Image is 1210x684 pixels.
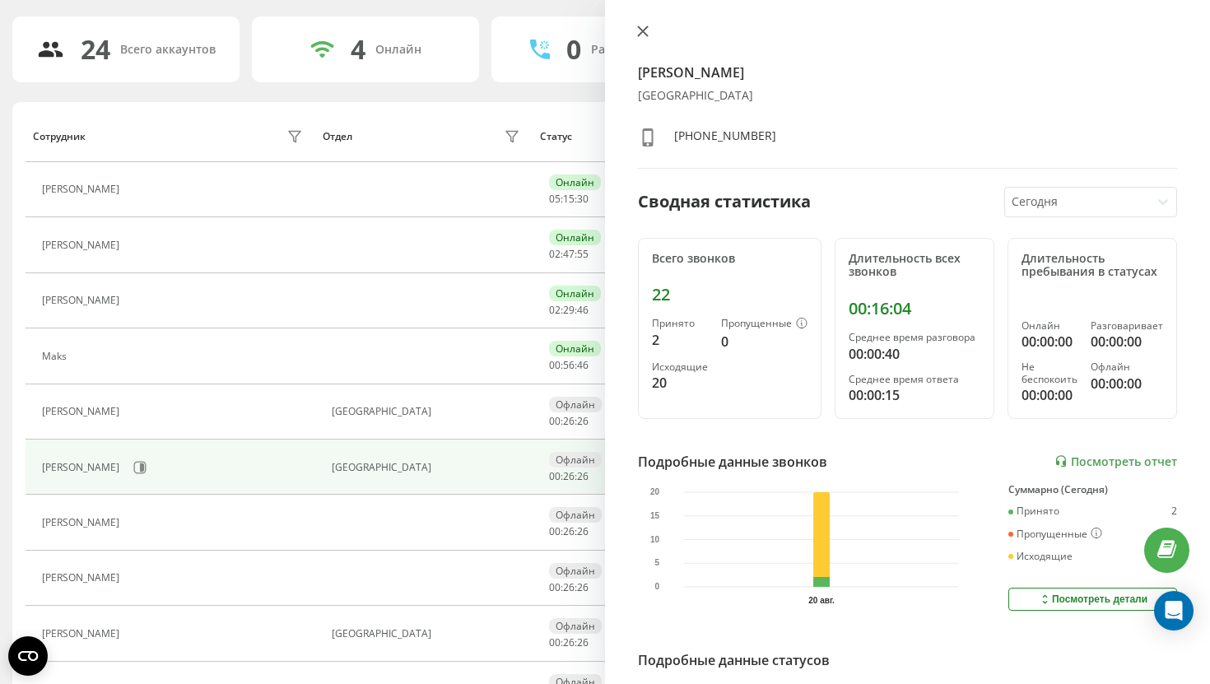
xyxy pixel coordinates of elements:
span: 26 [577,469,589,483]
div: [GEOGRAPHIC_DATA] [638,89,1177,103]
div: 2 [652,330,708,350]
button: Open CMP widget [8,636,48,676]
div: : : [549,582,589,593]
div: Офлайн [549,507,602,523]
div: : : [549,305,589,316]
div: 00:00:40 [849,344,980,364]
div: [GEOGRAPHIC_DATA] [332,462,524,473]
div: Принято [1008,505,1059,517]
span: 26 [577,580,589,594]
span: 00 [549,469,561,483]
div: [PERSON_NAME] [42,462,123,473]
div: Сводная статистика [638,189,811,214]
div: [PHONE_NUMBER] [674,128,776,151]
div: Онлайн [549,286,601,301]
div: [PERSON_NAME] [42,184,123,195]
div: Онлайн [375,43,421,57]
div: 4 [351,34,365,65]
span: 46 [577,358,589,372]
div: Разговаривают [591,43,681,57]
button: Посмотреть детали [1008,588,1177,611]
text: 10 [650,535,660,544]
span: 00 [549,580,561,594]
a: Посмотреть отчет [1054,454,1177,468]
span: 26 [563,524,575,538]
div: Онлайн [549,341,601,356]
span: 26 [577,524,589,538]
span: 26 [577,414,589,428]
span: 00 [549,358,561,372]
div: Статус [540,131,572,142]
div: Посмотреть детали [1038,593,1147,606]
div: [PERSON_NAME] [42,406,123,417]
div: Подробные данные статусов [638,650,830,670]
div: Онлайн [549,230,601,245]
div: Отдел [323,131,352,142]
div: [PERSON_NAME] [42,628,123,640]
div: Среднее время ответа [849,374,980,385]
div: Офлайн [549,618,602,634]
text: 15 [650,511,660,520]
div: Всего звонков [652,252,807,266]
span: 15 [563,192,575,206]
div: [PERSON_NAME] [42,517,123,528]
span: 05 [549,192,561,206]
span: 26 [563,414,575,428]
div: 00:00:15 [849,385,980,405]
span: 00 [549,524,561,538]
text: 20 [650,487,660,496]
span: 00 [549,414,561,428]
span: 00 [549,635,561,649]
span: 56 [563,358,575,372]
div: 00:00:00 [1091,332,1163,351]
div: [GEOGRAPHIC_DATA] [332,628,524,640]
div: 00:00:00 [1022,332,1077,351]
div: : : [549,360,589,371]
h4: [PERSON_NAME] [638,63,1177,82]
span: 02 [549,303,561,317]
span: 26 [563,580,575,594]
span: 02 [549,247,561,261]
div: 00:00:00 [1022,385,1077,405]
div: 0 [566,34,581,65]
div: Пропущенные [1008,528,1102,541]
text: 0 [655,582,660,591]
div: Офлайн [1091,361,1163,373]
div: Принято [652,318,708,329]
div: : : [549,416,589,427]
div: 20 [652,373,708,393]
div: Онлайн [549,174,601,190]
div: Не беспокоить [1022,361,1077,385]
div: Офлайн [549,563,602,579]
span: 47 [563,247,575,261]
div: 0 [721,332,807,351]
div: [PERSON_NAME] [42,572,123,584]
div: [GEOGRAPHIC_DATA] [332,406,524,417]
span: 26 [563,635,575,649]
div: Среднее время разговора [849,332,980,343]
text: 20 авг. [808,596,835,605]
span: 46 [577,303,589,317]
div: 2 [1171,505,1177,517]
div: Исходящие [652,361,708,373]
div: Офлайн [549,397,602,412]
div: Сотрудник [33,131,86,142]
div: [PERSON_NAME] [42,240,123,251]
div: Подробные данные звонков [638,452,827,472]
div: Пропущенные [721,318,807,331]
div: Всего аккаунтов [120,43,216,57]
div: [PERSON_NAME] [42,295,123,306]
div: : : [549,471,589,482]
div: 00:16:04 [849,299,980,319]
div: Maks [42,351,71,362]
text: 5 [655,558,660,567]
div: Исходящие [1008,551,1073,562]
span: 26 [577,635,589,649]
div: : : [549,193,589,205]
span: 30 [577,192,589,206]
span: 55 [577,247,589,261]
div: 22 [652,285,807,305]
div: 24 [81,34,110,65]
div: Разговаривает [1091,320,1163,332]
span: 26 [563,469,575,483]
